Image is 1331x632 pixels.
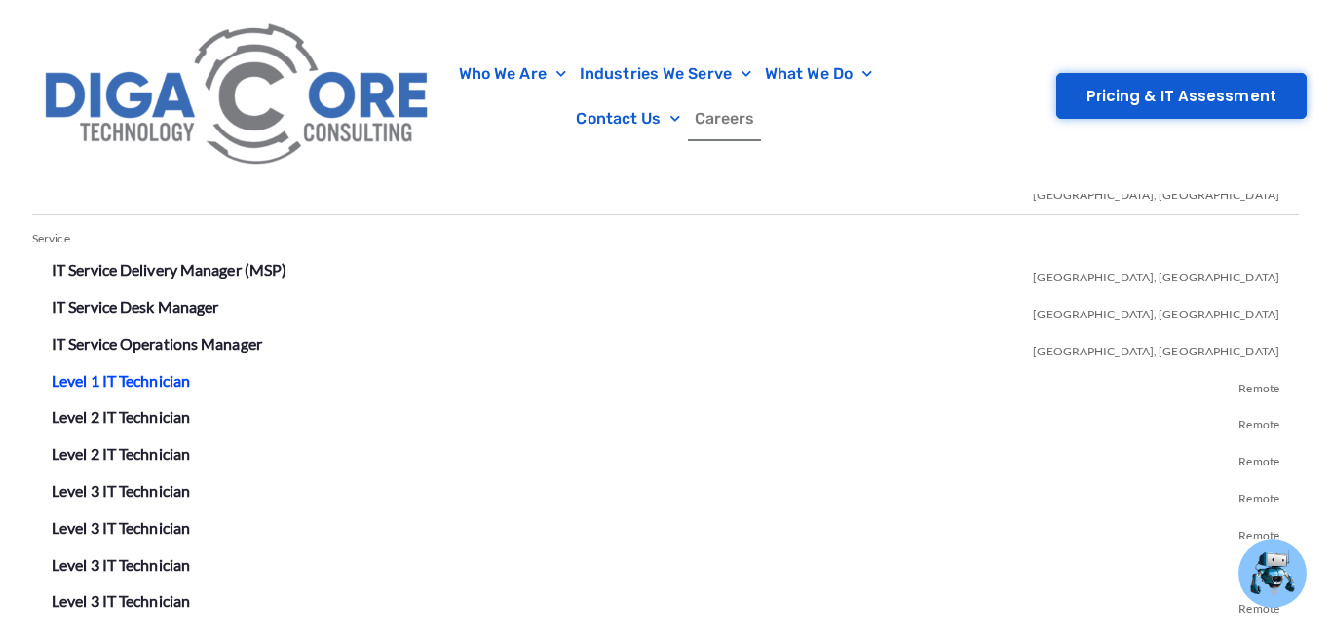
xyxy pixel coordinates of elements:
[52,371,190,390] a: Level 1 IT Technician
[52,555,190,574] a: Level 3 IT Technician
[52,260,286,279] a: IT Service Delivery Manager (MSP)
[52,518,190,537] a: Level 3 IT Technician
[1238,476,1279,513] span: Remote
[52,444,190,463] a: Level 2 IT Technician
[52,481,190,500] a: Level 3 IT Technician
[569,96,687,141] a: Contact Us
[34,10,442,183] img: Digacore Logo
[1033,292,1279,329] span: [GEOGRAPHIC_DATA], [GEOGRAPHIC_DATA]
[1086,89,1276,103] span: Pricing & IT Assessment
[32,225,1299,253] div: Service
[52,177,330,196] a: Vendor and IT Field Services Coordinator
[52,297,218,316] a: IT Service Desk Manager
[1238,586,1279,623] span: Remote
[1238,366,1279,403] span: Remote
[452,52,880,141] nav: Menu
[1238,402,1279,439] span: Remote
[1033,255,1279,292] span: [GEOGRAPHIC_DATA], [GEOGRAPHIC_DATA]
[573,52,758,96] a: Industries We Serve
[52,591,190,610] a: Level 3 IT Technician
[758,52,879,96] a: What We Do
[1238,550,1279,587] span: Remote
[1238,439,1279,476] span: Remote
[1033,329,1279,366] span: [GEOGRAPHIC_DATA], [GEOGRAPHIC_DATA]
[52,407,190,426] a: Level 2 IT Technician
[52,334,262,353] a: IT Service Operations Manager
[452,52,573,96] a: Who We Are
[688,96,762,141] a: Careers
[1238,513,1279,550] span: Remote
[1056,73,1307,119] a: Pricing & IT Assessment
